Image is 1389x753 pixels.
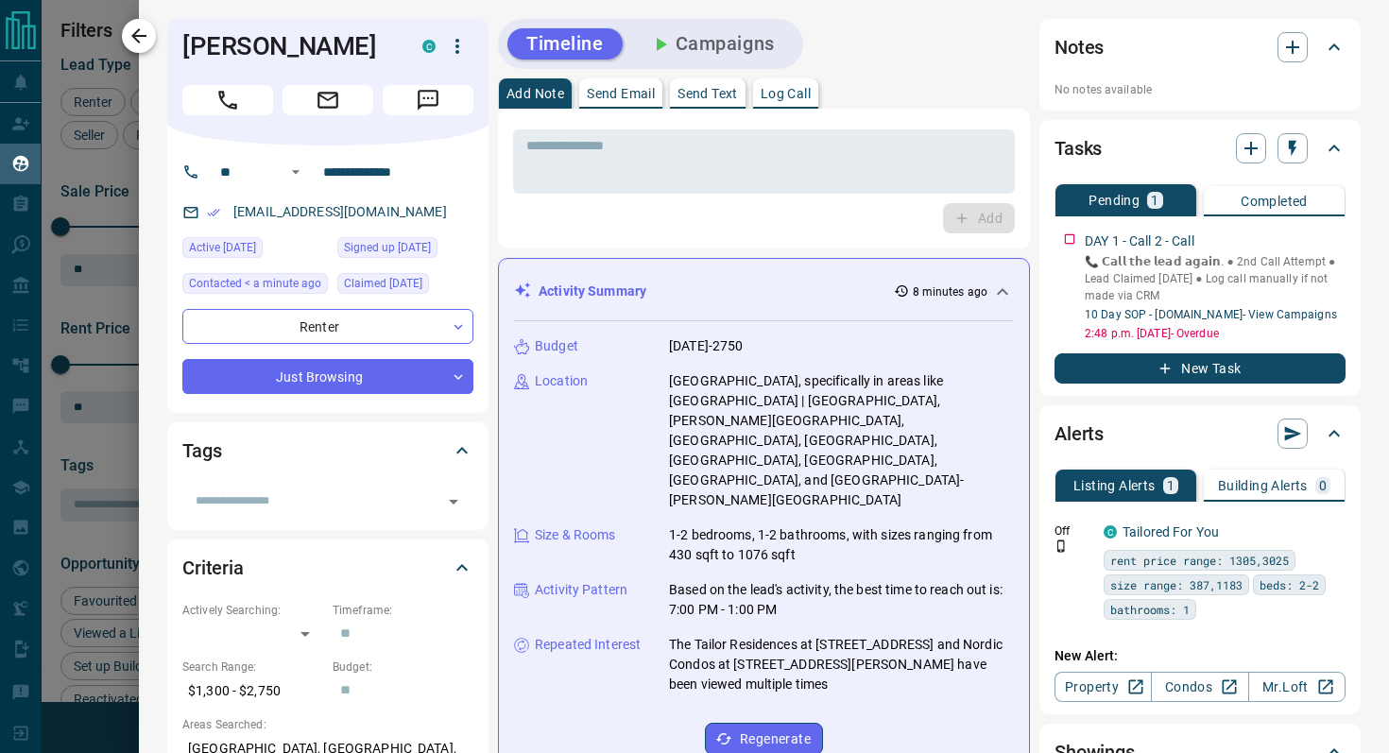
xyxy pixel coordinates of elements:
p: Activity Pattern [535,580,627,600]
span: rent price range: 1305,3025 [1110,551,1289,570]
p: Send Text [677,87,738,100]
span: Claimed [DATE] [344,274,422,293]
span: Call [182,85,273,115]
div: Criteria [182,545,473,590]
h2: Criteria [182,553,244,583]
span: Active [DATE] [189,238,256,257]
p: $1,300 - $2,750 [182,676,323,707]
h2: Notes [1055,32,1104,62]
p: 1 [1151,194,1158,207]
a: [EMAIL_ADDRESS][DOMAIN_NAME] [233,204,447,219]
a: Condos [1151,672,1248,702]
p: Log Call [761,87,811,100]
div: Tags [182,428,473,473]
span: beds: 2-2 [1260,575,1319,594]
p: 8 minutes ago [913,283,987,300]
p: 0 [1319,479,1327,492]
a: Mr.Loft [1248,672,1346,702]
div: Thu Aug 14 2025 [337,273,473,299]
h2: Tags [182,436,221,466]
p: 1 [1167,479,1175,492]
p: The Tailor Residences at [STREET_ADDRESS] and Nordic Condos at [STREET_ADDRESS][PERSON_NAME] have... [669,635,1014,694]
button: Timeline [507,28,623,60]
p: DAY 1 - Call 2 - Call [1085,231,1194,251]
button: New Task [1055,353,1346,384]
p: Off [1055,522,1092,539]
span: bathrooms: 1 [1110,600,1190,619]
span: Signed up [DATE] [344,238,431,257]
p: [DATE]-2750 [669,336,743,356]
svg: Push Notification Only [1055,539,1068,553]
span: Contacted < a minute ago [189,274,321,293]
p: Location [535,371,588,391]
p: Budget: [333,659,473,676]
span: Message [383,85,473,115]
button: Open [440,488,467,515]
p: Completed [1241,195,1308,208]
div: condos.ca [1104,525,1117,539]
div: Tue Jul 29 2025 [337,237,473,264]
div: Tasks [1055,126,1346,171]
p: Activity Summary [539,282,646,301]
p: Size & Rooms [535,525,616,545]
p: 1-2 bedrooms, 1-2 bathrooms, with sizes ranging from 430 sqft to 1076 sqft [669,525,1014,565]
p: Listing Alerts [1073,479,1156,492]
p: No notes available [1055,81,1346,98]
a: 10 Day SOP - [DOMAIN_NAME]- View Campaigns [1085,308,1337,321]
p: 2:48 p.m. [DATE] - Overdue [1085,325,1346,342]
div: condos.ca [422,40,436,53]
div: Just Browsing [182,359,473,394]
p: Search Range: [182,659,323,676]
p: Budget [535,336,578,356]
p: Pending [1089,194,1140,207]
p: Repeated Interest [535,635,641,655]
h1: [PERSON_NAME] [182,31,394,61]
p: Areas Searched: [182,716,473,733]
p: Add Note [506,87,564,100]
div: Activity Summary8 minutes ago [514,274,1014,309]
h2: Tasks [1055,133,1102,163]
div: Mon Aug 18 2025 [182,273,328,299]
div: Fri Aug 15 2025 [182,237,328,264]
svg: Email Verified [207,206,220,219]
span: Email [283,85,373,115]
p: Timeframe: [333,602,473,619]
div: Renter [182,309,473,344]
p: Building Alerts [1218,479,1308,492]
h2: Alerts [1055,419,1104,449]
div: Notes [1055,25,1346,70]
div: Alerts [1055,411,1346,456]
span: size range: 387,1183 [1110,575,1243,594]
a: Tailored For You [1123,524,1219,539]
p: 📞 𝗖𝗮𝗹𝗹 𝘁𝗵𝗲 𝗹𝗲𝗮𝗱 𝗮𝗴𝗮𝗶𝗻. ● 2nd Call Attempt ● Lead Claimed [DATE] ‎● Log call manually if not made ... [1085,253,1346,304]
p: Send Email [587,87,655,100]
button: Open [284,161,307,183]
p: [GEOGRAPHIC_DATA], specifically in areas like [GEOGRAPHIC_DATA] | [GEOGRAPHIC_DATA], [PERSON_NAME... [669,371,1014,510]
p: Based on the lead's activity, the best time to reach out is: 7:00 PM - 1:00 PM [669,580,1014,620]
a: Property [1055,672,1152,702]
button: Campaigns [630,28,794,60]
p: Actively Searching: [182,602,323,619]
p: New Alert: [1055,646,1346,666]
